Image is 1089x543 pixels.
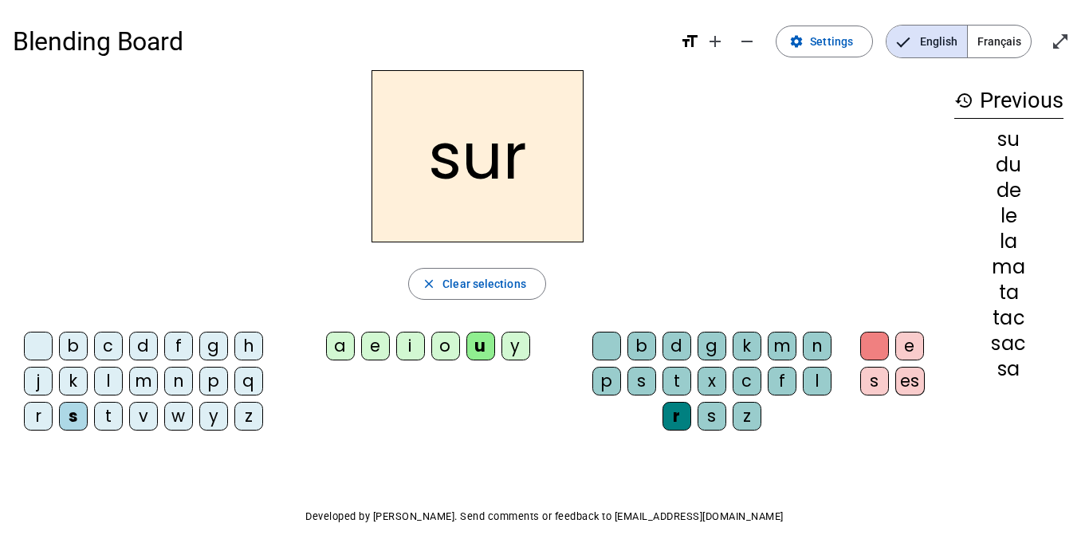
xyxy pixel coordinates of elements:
div: j [24,367,53,395]
div: k [733,332,761,360]
div: o [431,332,460,360]
div: b [627,332,656,360]
div: p [592,367,621,395]
button: Clear selections [408,268,546,300]
mat-icon: history [954,91,973,110]
div: p [199,367,228,395]
div: b [59,332,88,360]
div: t [94,402,123,431]
div: w [164,402,193,431]
span: Français [968,26,1031,57]
mat-icon: settings [789,34,804,49]
button: Increase font size [699,26,731,57]
mat-icon: open_in_full [1051,32,1070,51]
p: Developed by [PERSON_NAME]. Send comments or feedback to [EMAIL_ADDRESS][DOMAIN_NAME] [13,507,1076,526]
div: n [164,367,193,395]
div: sac [954,334,1063,353]
div: d [129,332,158,360]
div: du [954,155,1063,175]
button: Decrease font size [731,26,763,57]
span: Settings [810,32,853,51]
div: l [803,367,831,395]
div: s [860,367,889,395]
div: s [59,402,88,431]
div: g [698,332,726,360]
div: t [662,367,691,395]
div: ma [954,258,1063,277]
div: y [501,332,530,360]
div: v [129,402,158,431]
div: a [326,332,355,360]
button: Enter full screen [1044,26,1076,57]
mat-icon: remove [737,32,757,51]
div: y [199,402,228,431]
div: la [954,232,1063,251]
div: i [396,332,425,360]
div: d [662,332,691,360]
div: es [895,367,925,395]
mat-icon: close [422,277,436,291]
span: English [887,26,967,57]
h1: Blending Board [13,16,667,67]
div: sa [954,360,1063,379]
div: q [234,367,263,395]
mat-icon: format_size [680,32,699,51]
div: m [768,332,796,360]
div: de [954,181,1063,200]
div: r [24,402,53,431]
div: k [59,367,88,395]
div: s [627,367,656,395]
div: u [466,332,495,360]
mat-button-toggle-group: Language selection [886,25,1032,58]
div: c [733,367,761,395]
div: r [662,402,691,431]
div: su [954,130,1063,149]
div: n [803,332,831,360]
mat-icon: add [706,32,725,51]
span: Clear selections [442,274,526,293]
div: z [234,402,263,431]
div: f [768,367,796,395]
h3: Previous [954,83,1063,119]
div: tac [954,309,1063,328]
div: z [733,402,761,431]
div: h [234,332,263,360]
div: l [94,367,123,395]
div: m [129,367,158,395]
div: f [164,332,193,360]
div: le [954,207,1063,226]
h2: sur [372,70,584,242]
div: g [199,332,228,360]
div: e [895,332,924,360]
div: x [698,367,726,395]
div: e [361,332,390,360]
div: s [698,402,726,431]
div: c [94,332,123,360]
div: ta [954,283,1063,302]
button: Settings [776,26,873,57]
